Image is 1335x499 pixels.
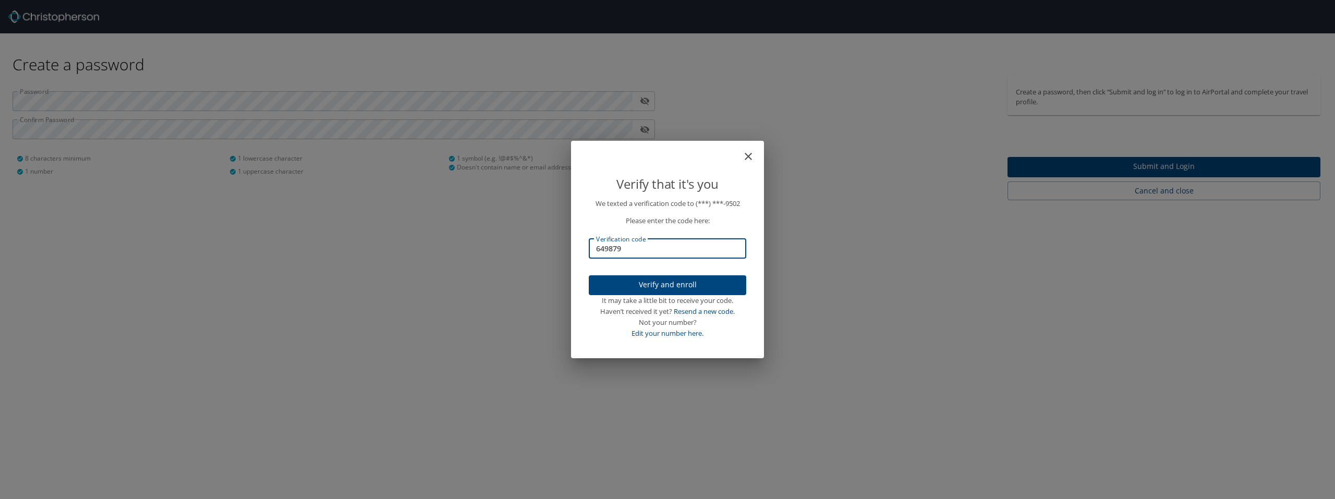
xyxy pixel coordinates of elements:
[589,317,746,328] div: Not your number?
[589,275,746,296] button: Verify and enroll
[747,145,760,157] button: close
[589,295,746,306] div: It may take a little bit to receive your code.
[632,328,703,338] a: Edit your number here.
[589,174,746,194] p: Verify that it's you
[597,278,738,291] span: Verify and enroll
[674,307,735,316] a: Resend a new code.
[589,306,746,317] div: Haven’t received it yet?
[589,215,746,226] p: Please enter the code here:
[589,198,746,209] p: We texted a verification code to (***) ***- 9502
